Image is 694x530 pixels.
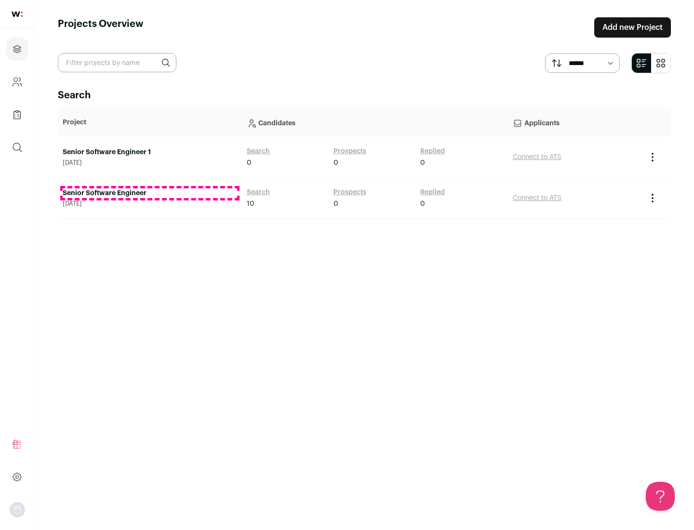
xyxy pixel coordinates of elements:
[594,17,671,38] a: Add new Project
[513,113,637,132] p: Applicants
[58,53,176,72] input: Filter projects by name
[334,146,366,156] a: Prospects
[63,188,237,198] a: Senior Software Engineer
[10,502,25,517] img: nopic.png
[647,192,658,204] button: Project Actions
[420,187,445,197] a: Replied
[247,113,503,132] p: Candidates
[646,482,675,511] iframe: Help Scout Beacon - Open
[420,158,425,168] span: 0
[63,147,237,157] a: Senior Software Engineer 1
[247,158,252,168] span: 0
[420,146,445,156] a: Replied
[58,89,671,102] h2: Search
[513,154,561,160] a: Connect to ATS
[334,158,338,168] span: 0
[647,151,658,163] button: Project Actions
[6,70,28,93] a: Company and ATS Settings
[334,187,366,197] a: Prospects
[12,12,23,17] img: wellfound-shorthand-0d5821cbd27db2630d0214b213865d53afaa358527fdda9d0ea32b1df1b89c2c.svg
[247,199,254,209] span: 10
[10,502,25,517] button: Open dropdown
[63,159,237,167] span: [DATE]
[63,200,237,208] span: [DATE]
[63,118,237,127] p: Project
[6,38,28,61] a: Projects
[247,187,270,197] a: Search
[247,146,270,156] a: Search
[58,17,144,38] h1: Projects Overview
[334,199,338,209] span: 0
[420,199,425,209] span: 0
[6,103,28,126] a: Company Lists
[513,195,561,201] a: Connect to ATS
